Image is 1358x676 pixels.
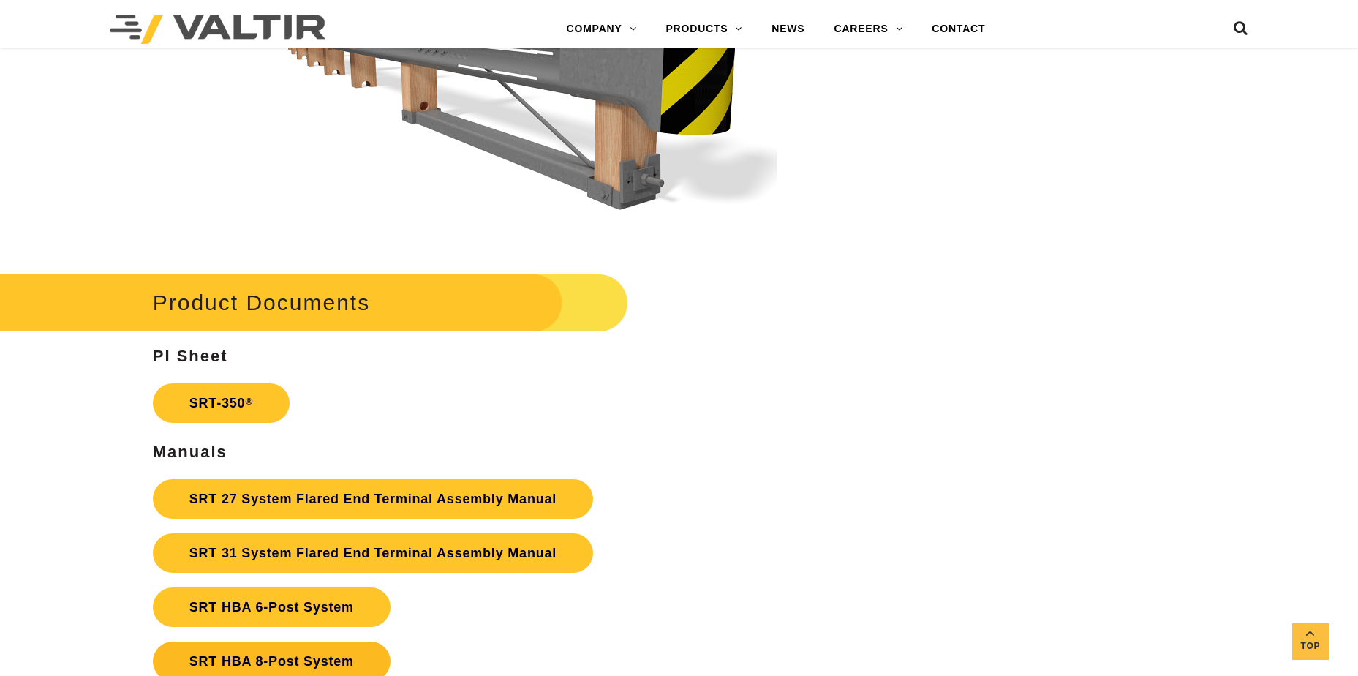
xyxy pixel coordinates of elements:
a: CAREERS [819,15,917,44]
span: Top [1292,638,1329,655]
a: PRODUCTS [651,15,757,44]
strong: PI Sheet [153,347,228,365]
a: SRT HBA 6-Post System [153,587,391,627]
a: NEWS [757,15,819,44]
a: COMPANY [552,15,652,44]
a: SRT 31 System Flared End Terminal Assembly Manual [153,533,593,573]
img: Valtir [110,15,325,44]
strong: Manuals [153,443,227,461]
a: SRT 27 System Flared End Terminal Assembly Manual [153,479,593,519]
strong: SRT HBA 6-Post System [189,600,354,615]
sup: ® [245,396,253,407]
a: CONTACT [917,15,1000,44]
a: SRT-350® [153,383,290,423]
a: Top [1292,623,1329,660]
